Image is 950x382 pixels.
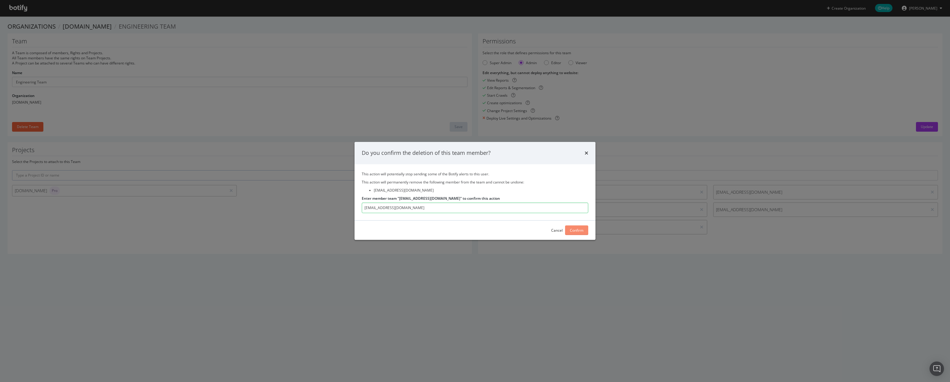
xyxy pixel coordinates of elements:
[362,196,500,201] label: Enter member team "[EMAIL_ADDRESS][DOMAIN_NAME]" to confirm this action
[551,228,563,233] div: Cancel
[362,171,588,177] p: This action will potentially stop sending some of the Botify alerts to this user.
[551,226,563,235] button: Cancel
[570,228,583,233] div: Confirm
[362,149,491,157] div: Do you confirm the deletion of this team member?
[362,180,588,185] p: This action will permanently remove the following member from the team and cannot be undone:
[930,362,944,376] div: Open Intercom Messenger
[355,142,595,240] div: modal
[565,226,588,235] button: Confirm
[585,149,588,157] div: times
[374,188,588,193] li: [EMAIL_ADDRESS][DOMAIN_NAME]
